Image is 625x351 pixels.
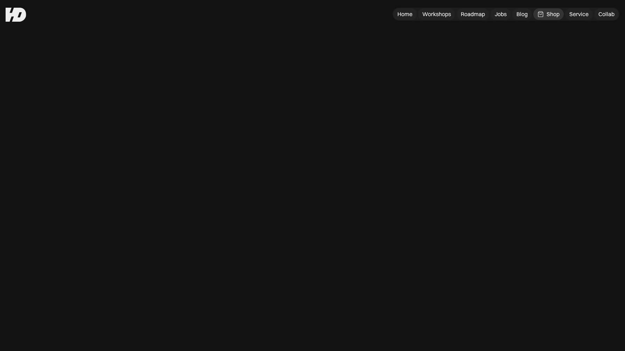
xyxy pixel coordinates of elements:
[397,10,412,18] div: Home
[491,8,511,20] a: Jobs
[516,10,528,18] div: Blog
[512,8,532,20] a: Blog
[594,8,619,20] a: Collab
[457,8,489,20] a: Roadmap
[569,10,589,18] div: Service
[598,10,614,18] div: Collab
[495,10,507,18] div: Jobs
[393,8,417,20] a: Home
[461,10,485,18] div: Roadmap
[547,10,560,18] div: Shop
[565,8,593,20] a: Service
[422,10,451,18] div: Workshops
[533,8,564,20] a: Shop
[418,8,455,20] a: Workshops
